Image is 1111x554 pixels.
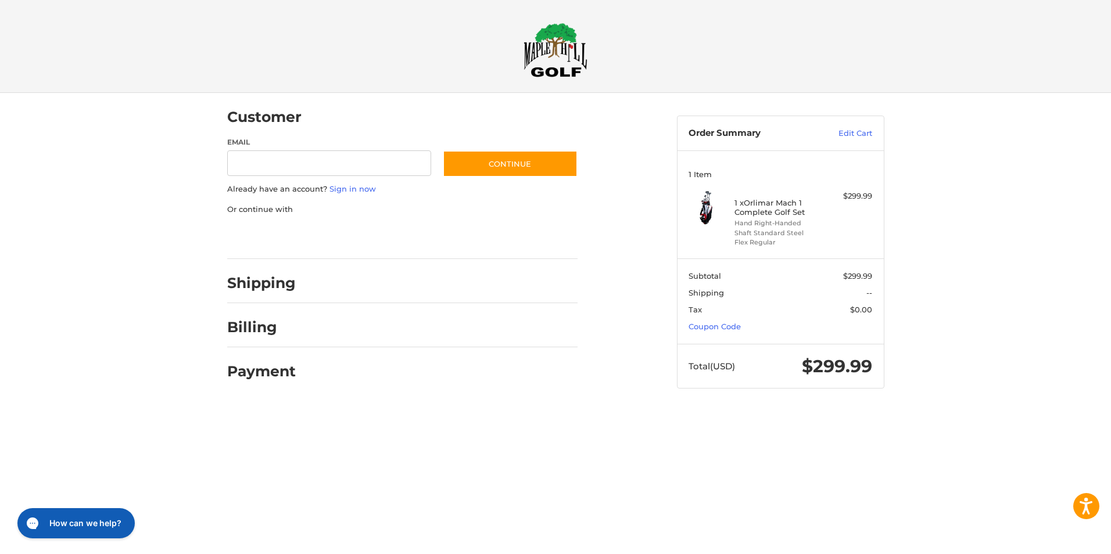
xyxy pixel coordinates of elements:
iframe: PayPal-paypal [223,226,310,247]
li: Hand Right-Handed [734,218,823,228]
h4: 1 x Orlimar Mach 1 Complete Golf Set [734,198,823,217]
iframe: Gorgias live chat messenger [12,504,138,542]
span: Total (USD) [689,361,735,372]
a: Coupon Code [689,322,741,331]
iframe: PayPal-venmo [420,226,507,247]
h3: 1 Item [689,170,872,179]
iframe: Google Customer Reviews [1015,523,1111,554]
h2: Billing [227,318,295,336]
img: Maple Hill Golf [524,23,587,77]
span: Subtotal [689,271,721,280]
h2: Shipping [227,274,296,292]
a: Edit Cart [813,128,872,139]
span: $0.00 [850,305,872,314]
div: $299.99 [826,190,872,202]
h2: Customer [227,108,302,126]
span: Shipping [689,288,724,297]
p: Already have an account? [227,184,578,195]
h2: Payment [227,362,296,380]
h3: Order Summary [689,128,813,139]
iframe: PayPal-paylater [322,226,409,247]
li: Flex Regular [734,238,823,247]
span: $299.99 [802,355,872,377]
span: Tax [689,305,702,314]
span: $299.99 [843,271,872,280]
p: Or continue with [227,204,578,215]
button: Continue [443,150,578,177]
li: Shaft Standard Steel [734,228,823,238]
a: Sign in now [329,184,376,193]
label: Email [227,137,432,148]
span: -- [866,288,872,297]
